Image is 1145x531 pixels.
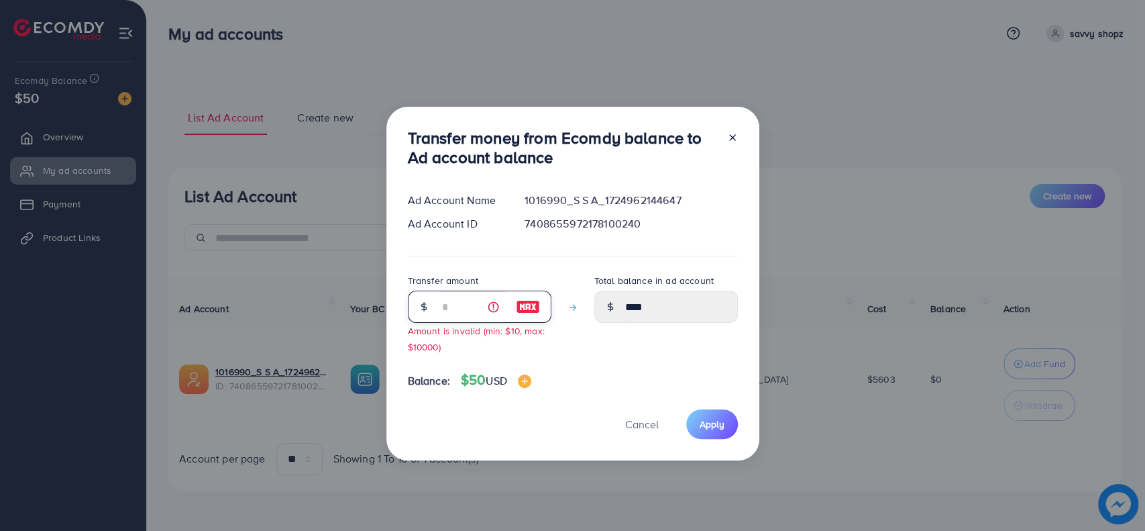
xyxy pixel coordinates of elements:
[700,418,724,431] span: Apply
[686,409,738,438] button: Apply
[625,417,659,432] span: Cancel
[514,193,748,208] div: 1016990_S S A_1724962144647
[408,324,545,352] small: Amount is invalid (min: $10, max: $10000)
[608,409,675,438] button: Cancel
[516,299,540,315] img: image
[486,373,506,388] span: USD
[397,216,514,232] div: Ad Account ID
[514,216,748,232] div: 7408655972178100240
[397,193,514,208] div: Ad Account Name
[408,274,478,287] label: Transfer amount
[408,128,716,167] h3: Transfer money from Ecomdy balance to Ad account balance
[461,372,531,389] h4: $50
[408,373,450,389] span: Balance:
[518,375,531,388] img: image
[594,274,714,287] label: Total balance in ad account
